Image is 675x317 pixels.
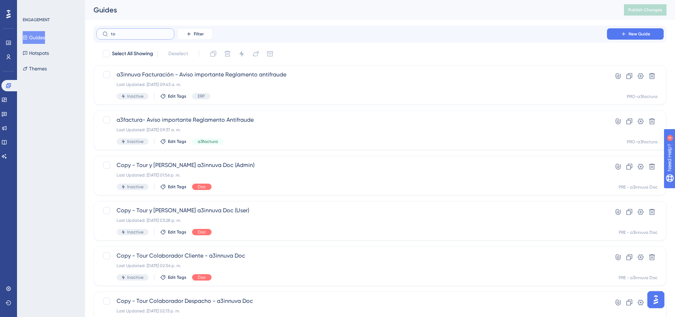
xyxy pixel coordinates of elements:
div: PRE - a3innuva Doc [619,275,658,281]
span: Edit Tags [168,93,186,99]
div: Last Updated: [DATE] 02:56 p. m. [117,263,587,269]
span: Publish Changes [628,7,662,13]
span: Copy - Tour y [PERSON_NAME] a3innuva Doc (Admin) [117,161,587,169]
span: Copy - Tour Colaborador Cliente - a3innuva Doc [117,252,587,260]
span: Doc [198,229,206,235]
span: Copy - Tour Colaborador Despacho - a3innuva Doc [117,297,587,305]
span: Edit Tags [168,139,186,144]
button: Edit Tags [160,275,186,280]
span: Edit Tags [168,229,186,235]
div: Guides [94,5,606,15]
span: Doc [198,275,206,280]
span: Edit Tags [168,184,186,190]
div: Last Updated: [DATE] 09:43 a. m. [117,82,587,87]
span: Deselect [168,50,188,58]
div: Last Updated: [DATE] 03:28 p. m. [117,218,587,223]
span: Select All Showing [112,50,153,58]
iframe: UserGuiding AI Assistant Launcher [645,289,666,310]
span: New Guide [629,31,650,37]
span: Edit Tags [168,275,186,280]
span: a3factura [198,139,218,144]
span: Inactive [127,184,144,190]
span: Inactive [127,93,144,99]
button: Hotspots [23,47,49,59]
span: a3innuva Facturación - Aviso importante Reglamento antifraude [117,70,587,79]
div: Last Updated: [DATE] 09:37 a. m. [117,127,587,133]
div: Last Updated: [DATE] 02:13 p. m. [117,308,587,314]
span: Filter [194,31,204,37]
div: PRO-a3factura [627,139,658,145]
button: New Guide [607,28,664,40]
span: Copy - Tour y [PERSON_NAME] a3innuva Doc (User) [117,206,587,215]
div: PRE - a3innuva Doc [619,230,658,235]
button: Publish Changes [624,4,666,16]
div: 4 [49,4,51,9]
button: Edit Tags [160,229,186,235]
span: Need Help? [17,2,44,10]
div: ENGAGEMENT [23,17,50,23]
span: Inactive [127,275,144,280]
input: Search [111,31,168,36]
span: Doc [198,184,206,190]
button: Guides [23,31,45,44]
button: Deselect [162,47,195,60]
button: Edit Tags [160,139,186,144]
div: Last Updated: [DATE] 01:56 p. m. [117,172,587,178]
span: a3factura- Aviso importante Reglamento Antifraude [117,116,587,124]
span: Inactive [127,229,144,235]
div: PRE - a3innuva Doc [619,184,658,190]
button: Edit Tags [160,184,186,190]
div: PRO-a3factura [627,94,658,99]
button: Themes [23,62,47,75]
span: Inactive [127,139,144,144]
button: Filter [177,28,213,40]
span: ERP [198,93,205,99]
button: Edit Tags [160,93,186,99]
